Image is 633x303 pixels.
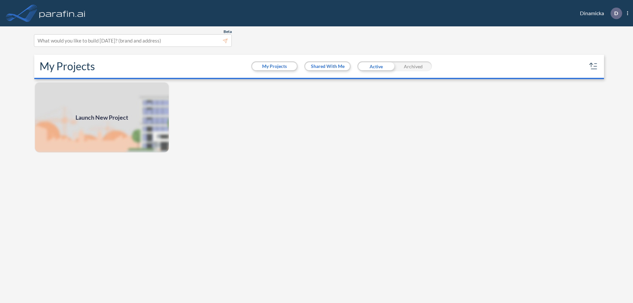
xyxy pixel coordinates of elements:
[570,8,628,19] div: Dinamicka
[395,61,432,71] div: Archived
[224,29,232,34] span: Beta
[588,61,599,72] button: sort
[252,62,297,70] button: My Projects
[38,7,87,20] img: logo
[34,82,169,153] img: add
[75,113,128,122] span: Launch New Project
[40,60,95,73] h2: My Projects
[305,62,350,70] button: Shared With Me
[357,61,395,71] div: Active
[34,82,169,153] a: Launch New Project
[614,10,618,16] p: D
